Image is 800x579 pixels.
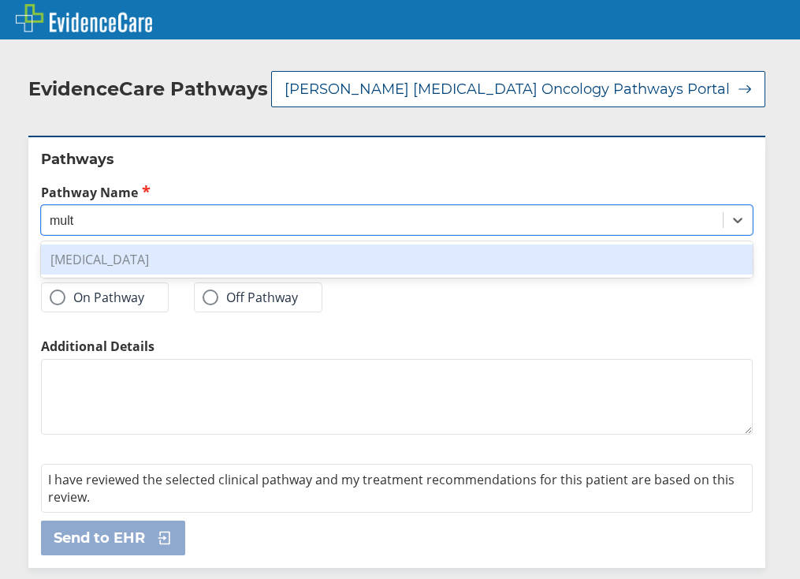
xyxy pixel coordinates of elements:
[41,150,753,169] h2: Pathways
[54,529,145,547] span: Send to EHR
[285,80,730,99] span: [PERSON_NAME] [MEDICAL_DATA] Oncology Pathways Portal
[28,77,268,101] h2: EvidenceCare Pathways
[203,289,298,305] label: Off Pathway
[41,338,753,355] label: Additional Details
[41,245,753,275] div: [MEDICAL_DATA]
[271,71,765,107] button: [PERSON_NAME] [MEDICAL_DATA] Oncology Pathways Portal
[41,521,185,555] button: Send to EHR
[50,289,144,305] label: On Pathway
[48,471,735,506] span: I have reviewed the selected clinical pathway and my treatment recommendations for this patient a...
[16,4,152,32] img: EvidenceCare
[41,183,753,201] label: Pathway Name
